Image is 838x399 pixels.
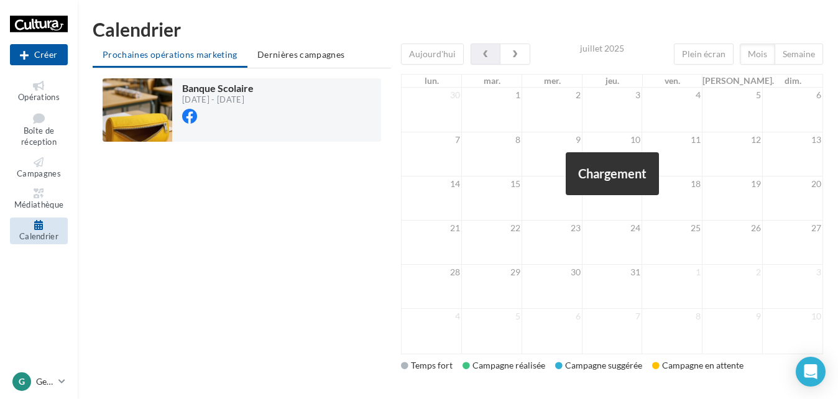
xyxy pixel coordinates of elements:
span: Campagnes [17,168,61,178]
a: G Geispolsheim [10,370,68,393]
span: Prochaines opérations marketing [103,49,237,60]
div: [DATE] - [DATE] [182,96,254,104]
span: Médiathèque [14,200,64,210]
span: Opérations [18,92,60,102]
span: Boîte de réception [21,126,57,147]
p: Geispolsheim [36,375,53,388]
a: Boîte de réception [10,110,68,150]
div: Campagne réalisée [463,359,545,372]
div: Temps fort [401,359,453,372]
span: Banque Scolaire [182,82,254,94]
div: Open Intercom Messenger [796,357,826,387]
span: Dernières campagnes [257,49,345,60]
span: Calendrier [19,231,58,241]
div: Campagne suggérée [555,359,642,372]
button: Créer [10,44,68,65]
span: G [19,375,25,388]
h1: Calendrier [93,20,823,39]
div: ' [401,44,823,354]
a: Médiathèque [10,186,68,213]
div: Campagne en attente [652,359,744,372]
div: Chargement [566,152,659,195]
a: Opérations [10,78,68,105]
a: Calendrier [10,218,68,244]
div: Nouvelle campagne [10,44,68,65]
a: Campagnes [10,155,68,181]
